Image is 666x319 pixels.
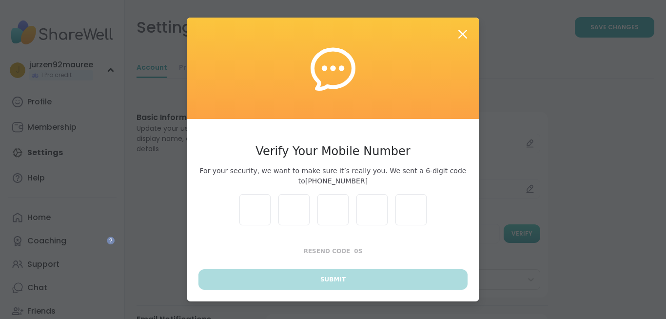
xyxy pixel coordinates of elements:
span: Submit [320,275,346,284]
span: 0 s [354,248,362,255]
button: Resend Code0s [198,241,468,261]
button: Submit [198,269,468,290]
iframe: Spotlight [107,237,115,244]
span: Resend Code [304,248,351,255]
h3: Verify Your Mobile Number [198,142,468,160]
span: For your security, we want to make sure it’s really you. We sent a 6-digit code to [PHONE_NUMBER] [198,166,468,186]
